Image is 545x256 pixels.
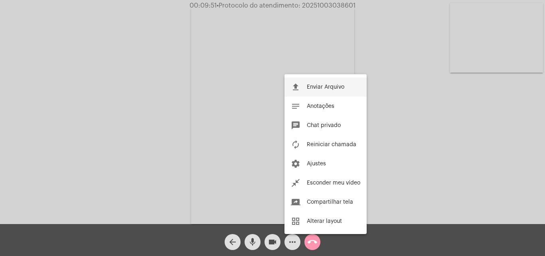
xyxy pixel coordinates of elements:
[307,161,326,167] span: Ajustes
[291,159,300,169] mat-icon: settings
[307,84,344,90] span: Enviar Arquivo
[291,121,300,130] mat-icon: chat
[307,218,342,224] span: Alterar layout
[307,142,356,147] span: Reiniciar chamada
[291,101,300,111] mat-icon: notes
[291,197,300,207] mat-icon: screen_share
[307,103,334,109] span: Anotações
[291,140,300,149] mat-icon: autorenew
[307,123,341,128] span: Chat privado
[291,216,300,226] mat-icon: grid_view
[291,82,300,92] mat-icon: file_upload
[291,178,300,188] mat-icon: close_fullscreen
[307,199,353,205] span: Compartilhar tela
[307,180,360,186] span: Esconder meu vídeo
